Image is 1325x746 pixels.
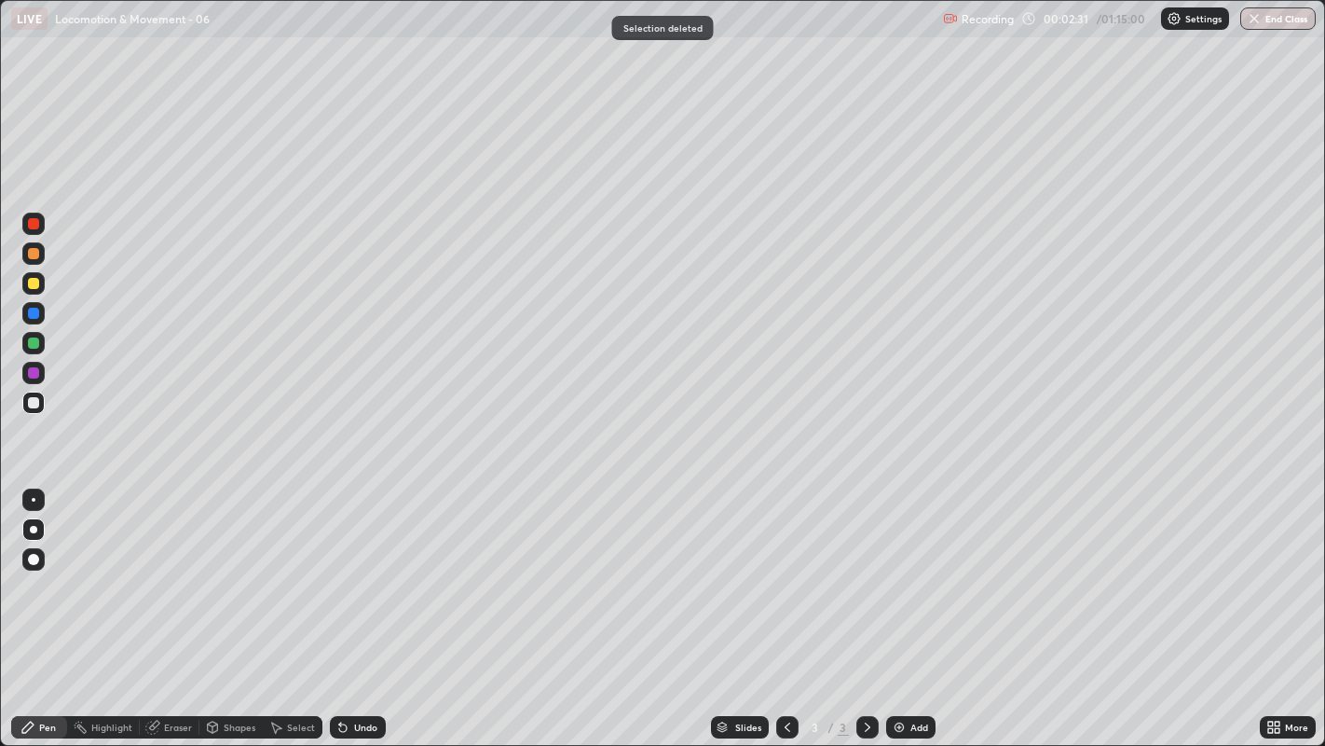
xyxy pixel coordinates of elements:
div: More [1285,723,1308,732]
div: 3 [838,719,849,736]
div: Undo [354,723,377,732]
div: Shapes [224,723,255,732]
div: Select [287,723,315,732]
p: Settings [1185,14,1222,23]
div: Add [910,723,928,732]
div: 3 [806,722,825,733]
p: Recording [962,12,1014,26]
div: Highlight [91,723,132,732]
div: / [828,722,834,733]
button: End Class [1240,7,1316,30]
p: Locomotion & Movement - 06 [55,11,210,26]
img: class-settings-icons [1167,11,1182,26]
p: LIVE [17,11,42,26]
div: Pen [39,723,56,732]
img: add-slide-button [892,720,907,735]
div: Eraser [164,723,192,732]
div: Slides [735,723,761,732]
img: recording.375f2c34.svg [943,11,958,26]
img: end-class-cross [1247,11,1262,26]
